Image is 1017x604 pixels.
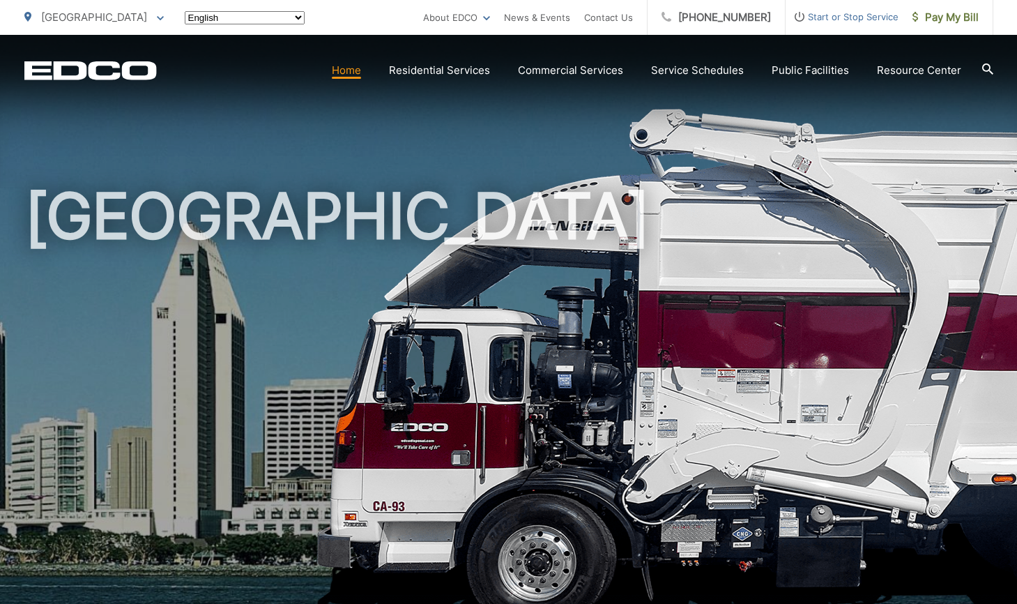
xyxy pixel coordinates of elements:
[504,9,570,26] a: News & Events
[651,62,744,79] a: Service Schedules
[912,9,979,26] span: Pay My Bill
[584,9,633,26] a: Contact Us
[772,62,849,79] a: Public Facilities
[41,10,147,24] span: [GEOGRAPHIC_DATA]
[332,62,361,79] a: Home
[423,9,490,26] a: About EDCO
[518,62,623,79] a: Commercial Services
[24,61,157,80] a: EDCD logo. Return to the homepage.
[185,11,305,24] select: Select a language
[877,62,961,79] a: Resource Center
[389,62,490,79] a: Residential Services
